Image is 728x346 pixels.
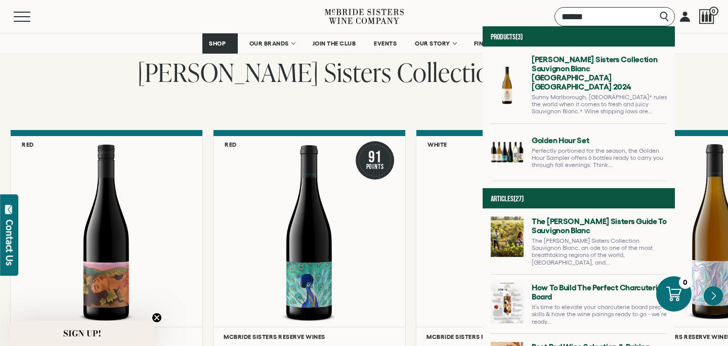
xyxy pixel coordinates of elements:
[415,40,450,47] span: OUR STORY
[426,333,598,340] h6: McBride Sisters Reserve Wines
[5,220,15,266] div: Contact Us
[408,33,462,54] a: OUR STORY
[243,33,301,54] a: OUR BRANDS
[225,141,237,148] h6: Red
[324,55,392,90] span: Sisters
[513,194,524,204] span: (27)
[374,40,397,47] span: EVENTS
[21,333,192,340] h6: McBride Sisters Reserve Wines
[474,40,520,47] span: FIND NEAR YOU
[22,141,34,148] h6: Red
[491,55,667,123] a: Go to McBride Sisters Collection Sauvignon Blanc Marlborough New Zealand 2024 page
[202,33,238,54] a: SHOP
[209,40,226,47] span: SHOP
[10,321,154,346] div: SIGN UP!Close teaser
[516,32,523,42] span: (3)
[313,40,356,47] span: JOIN THE CLUB
[491,217,667,275] a: Go to The McBride Sisters Guide to Sauvignon Blanc page
[704,286,723,306] button: Next
[367,33,403,54] a: EVENTS
[427,141,447,148] h6: White
[491,32,667,42] h4: Products
[249,40,289,47] span: OUR BRANDS
[397,55,504,90] span: Collection
[152,313,162,323] button: Close teaser
[306,33,363,54] a: JOIN THE CLUB
[138,55,319,90] span: [PERSON_NAME]
[679,276,692,289] div: 0
[491,194,667,204] h4: Articles
[14,12,50,22] button: Mobile Menu Trigger
[224,333,395,340] h6: McBride Sisters Reserve Wines
[491,132,667,181] a: Go to Golden Hour Set page
[63,327,101,339] span: SIGN UP!
[491,283,667,333] a: Go to How to Build The Perfect Charcuterie Board page
[709,7,718,16] span: 0
[467,33,526,54] a: FIND NEAR YOU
